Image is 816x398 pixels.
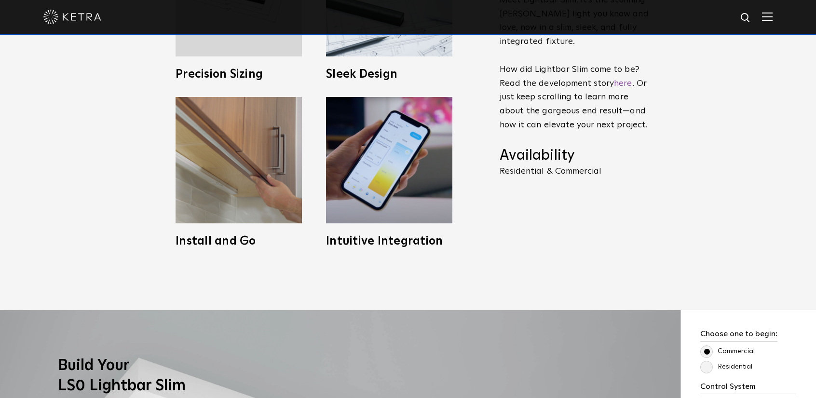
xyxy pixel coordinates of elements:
img: L30_SystemIntegration [326,97,452,223]
h3: Install and Go [176,235,302,247]
h4: Availability [500,147,649,165]
label: Commercial [700,347,755,356]
h3: Precision Sizing [176,69,302,80]
img: Hamburger%20Nav.svg [762,12,773,21]
img: search icon [740,12,752,24]
a: here [614,79,632,88]
p: Residential & Commercial [500,167,649,176]
h3: Intuitive Integration [326,235,452,247]
h3: Choose one to begin: [700,329,777,342]
img: LS0_Easy_Install [176,97,302,223]
img: ketra-logo-2019-white [43,10,101,24]
h3: Sleek Design [326,69,452,80]
label: Residential [700,363,752,371]
h3: Control System [700,382,796,394]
